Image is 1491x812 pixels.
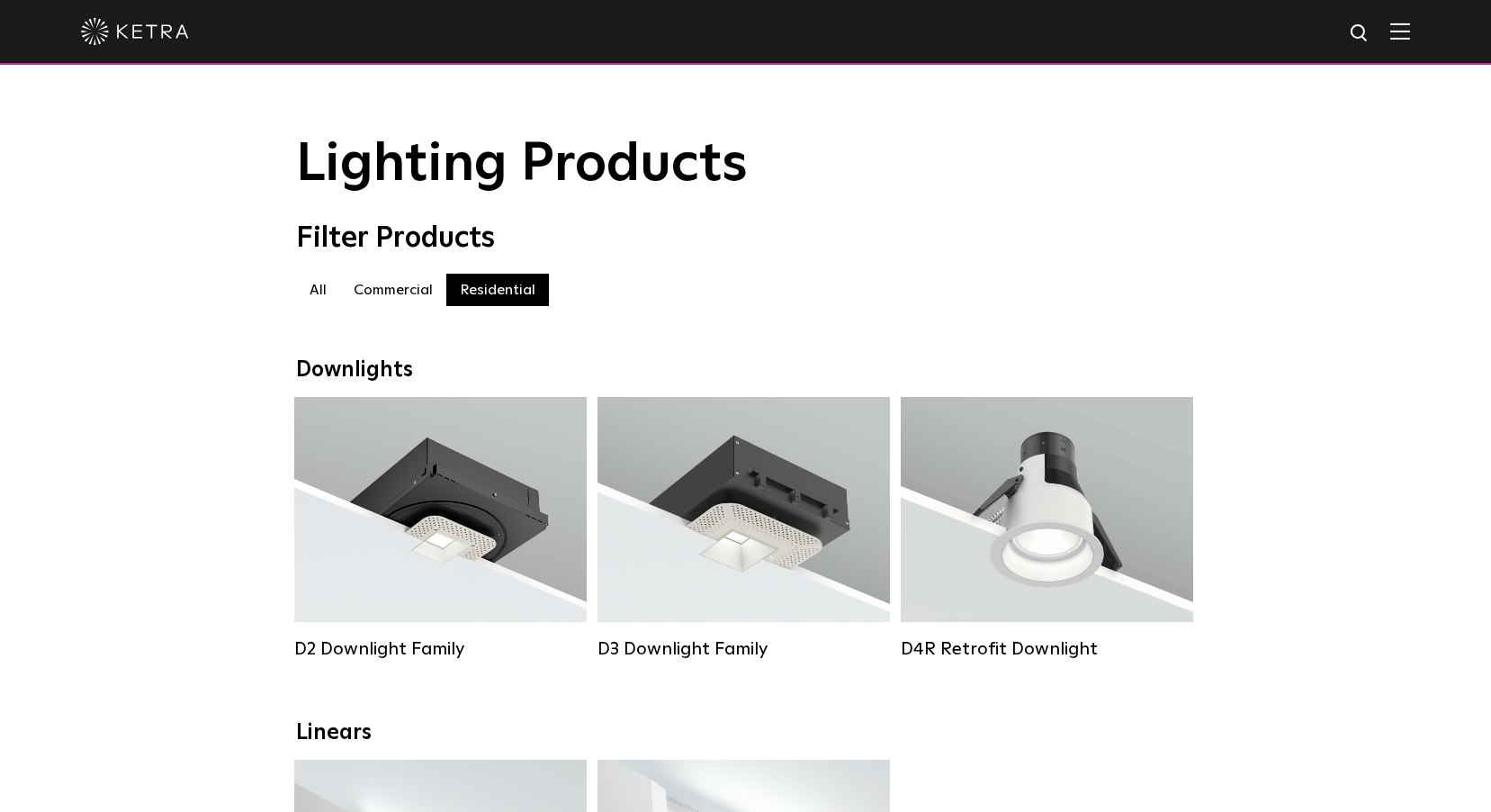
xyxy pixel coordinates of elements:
[294,638,587,660] div: D2 Downlight Family
[597,397,890,660] a: D3 Downlight Family Lumen Output:700 / 900 / 1100Colors:White / Black / Silver / Bronze / Paintab...
[340,274,446,306] label: Commercial
[296,138,748,192] span: Lighting Products
[446,274,549,306] label: Residential
[1349,23,1371,45] img: search icon
[901,638,1193,660] div: D4R Retrofit Downlight
[294,397,587,660] a: D2 Downlight Family Lumen Output:1200Colors:White / Black / Gloss Black / Silver / Bronze / Silve...
[597,638,890,660] div: D3 Downlight Family
[296,357,1196,383] div: Downlights
[296,274,340,306] label: All
[1390,23,1410,40] img: Hamburger%20Nav.svg
[296,720,1196,746] div: Linears
[296,221,1196,256] div: Filter Products
[901,397,1193,660] a: D4R Retrofit Downlight Lumen Output:800Colors:White / BlackBeam Angles:15° / 25° / 40° / 60°Watta...
[81,18,189,45] img: ketra-logo-2019-white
